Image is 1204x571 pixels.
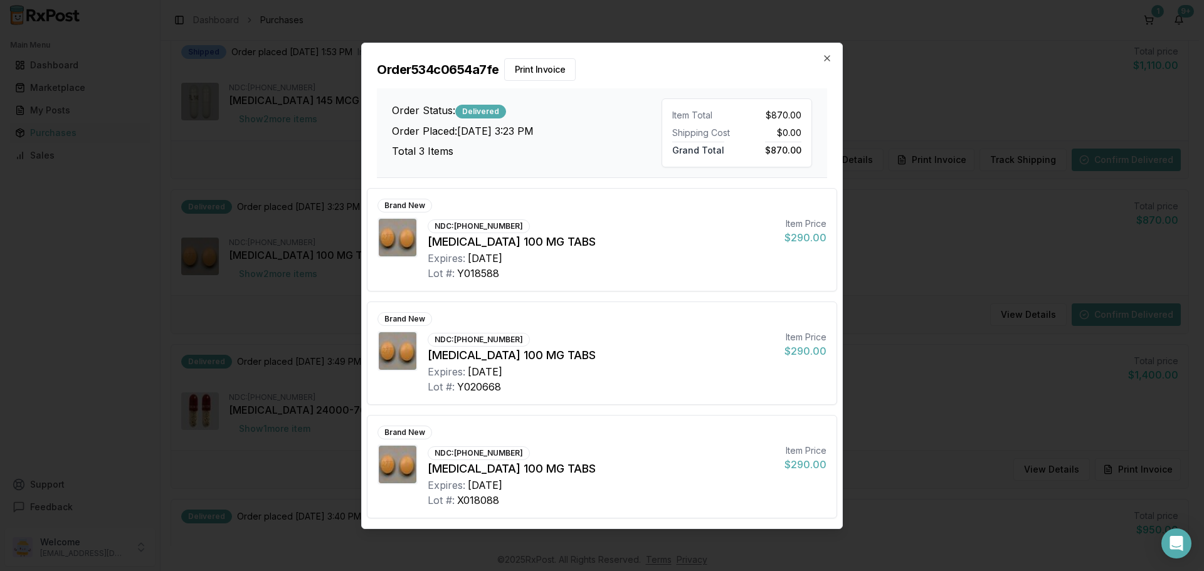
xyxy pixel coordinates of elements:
[378,199,432,212] div: Brand New
[742,127,801,139] div: $0.00
[377,58,827,81] h2: Order 534c0654a7fe
[428,347,774,364] div: [MEDICAL_DATA] 100 MG TABS
[392,123,662,138] h3: Order Placed: [DATE] 3:23 PM
[784,457,826,472] div: $290.00
[379,219,416,256] img: Januvia 100 MG TABS
[379,446,416,483] img: Januvia 100 MG TABS
[455,104,506,118] div: Delivered
[428,333,530,347] div: NDC: [PHONE_NUMBER]
[378,312,432,326] div: Brand New
[468,364,502,379] div: [DATE]
[457,493,499,508] div: X018088
[784,230,826,245] div: $290.00
[428,493,455,508] div: Lot #:
[672,109,732,122] div: Item Total
[379,332,416,370] img: Januvia 100 MG TABS
[784,331,826,343] div: Item Price
[428,379,455,394] div: Lot #:
[765,142,801,155] span: $870.00
[457,266,499,281] div: Y018588
[672,142,724,155] span: Grand Total
[428,219,530,233] div: NDC: [PHONE_NUMBER]
[428,446,530,460] div: NDC: [PHONE_NUMBER]
[784,217,826,230] div: Item Price
[784,343,826,359] div: $290.00
[392,102,662,118] h3: Order Status:
[392,143,662,158] h3: Total 3 Items
[784,444,826,457] div: Item Price
[378,426,432,439] div: Brand New
[457,379,501,394] div: Y020668
[468,251,502,266] div: [DATE]
[428,364,465,379] div: Expires:
[428,478,465,493] div: Expires:
[504,58,576,81] button: Print Invoice
[766,109,801,122] span: $870.00
[428,251,465,266] div: Expires:
[428,266,455,281] div: Lot #:
[468,478,502,493] div: [DATE]
[672,127,732,139] div: Shipping Cost
[428,460,774,478] div: [MEDICAL_DATA] 100 MG TABS
[428,233,774,251] div: [MEDICAL_DATA] 100 MG TABS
